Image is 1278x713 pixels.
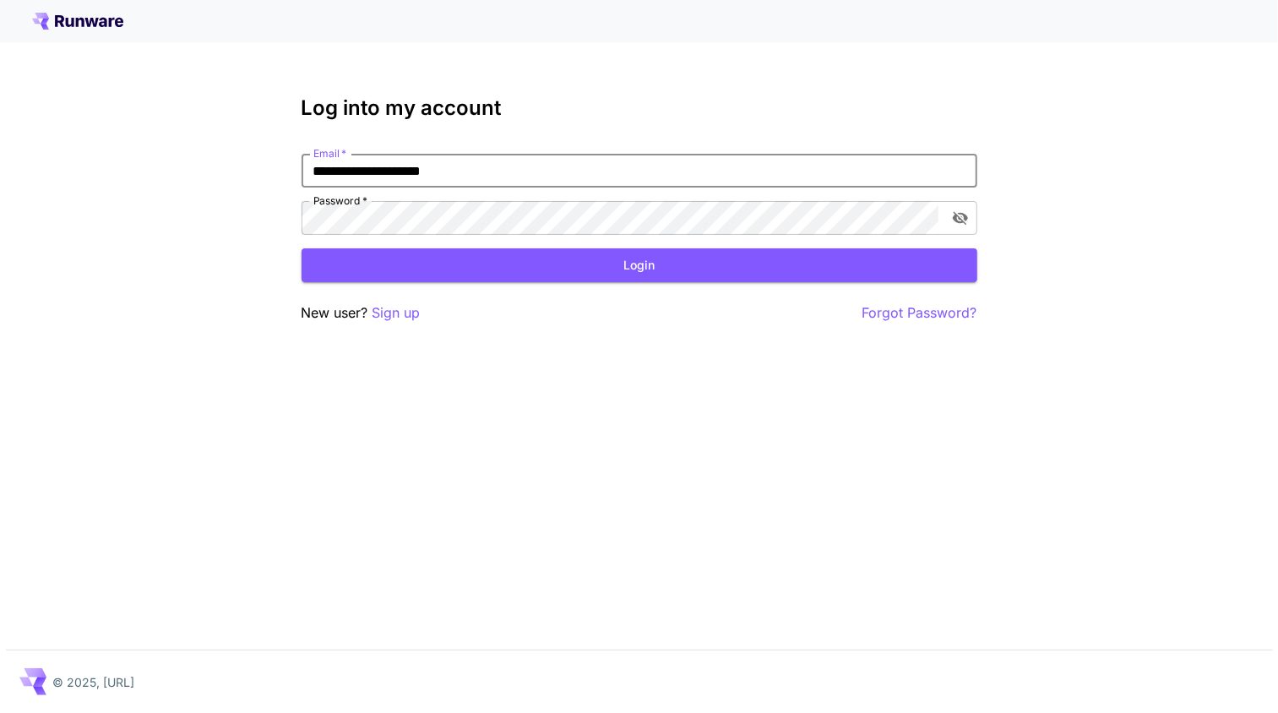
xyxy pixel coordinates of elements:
p: New user? [302,302,421,324]
button: toggle password visibility [945,203,976,233]
label: Email [313,146,346,161]
button: Login [302,248,977,283]
label: Password [313,193,367,208]
button: Forgot Password? [862,302,977,324]
h3: Log into my account [302,96,977,120]
button: Sign up [373,302,421,324]
p: © 2025, [URL] [53,673,135,691]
